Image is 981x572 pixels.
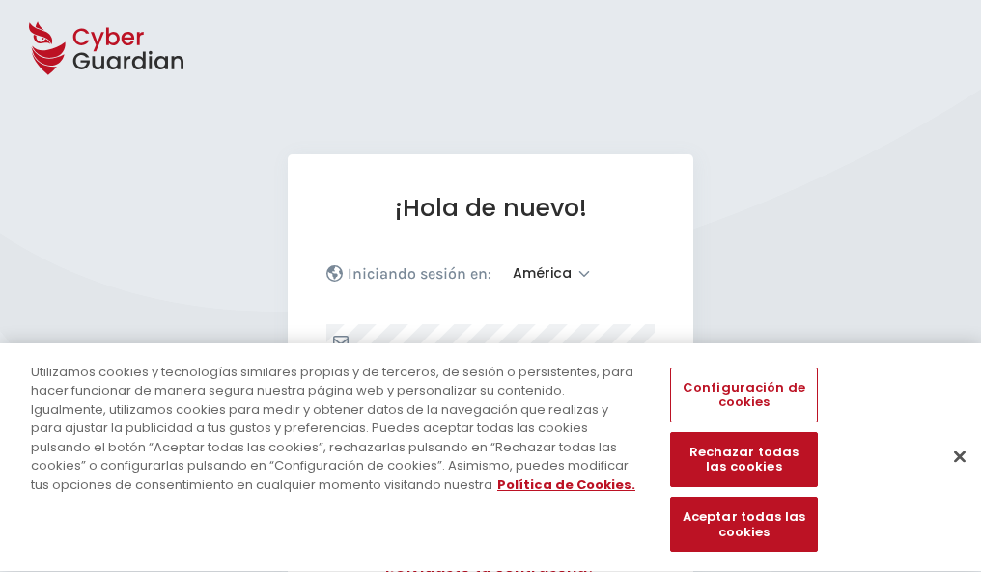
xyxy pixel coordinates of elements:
[326,193,655,223] h1: ¡Hola de nuevo!
[348,264,491,284] p: Iniciando sesión en:
[670,433,817,488] button: Rechazar todas las cookies
[670,368,817,422] button: Configuración de cookies
[939,435,981,477] button: Cerrar
[497,476,635,494] a: Más información sobre su privacidad, se abre en una nueva pestaña
[31,363,641,495] div: Utilizamos cookies y tecnologías similares propias y de terceros, de sesión o persistentes, para ...
[670,498,817,553] button: Aceptar todas las cookies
